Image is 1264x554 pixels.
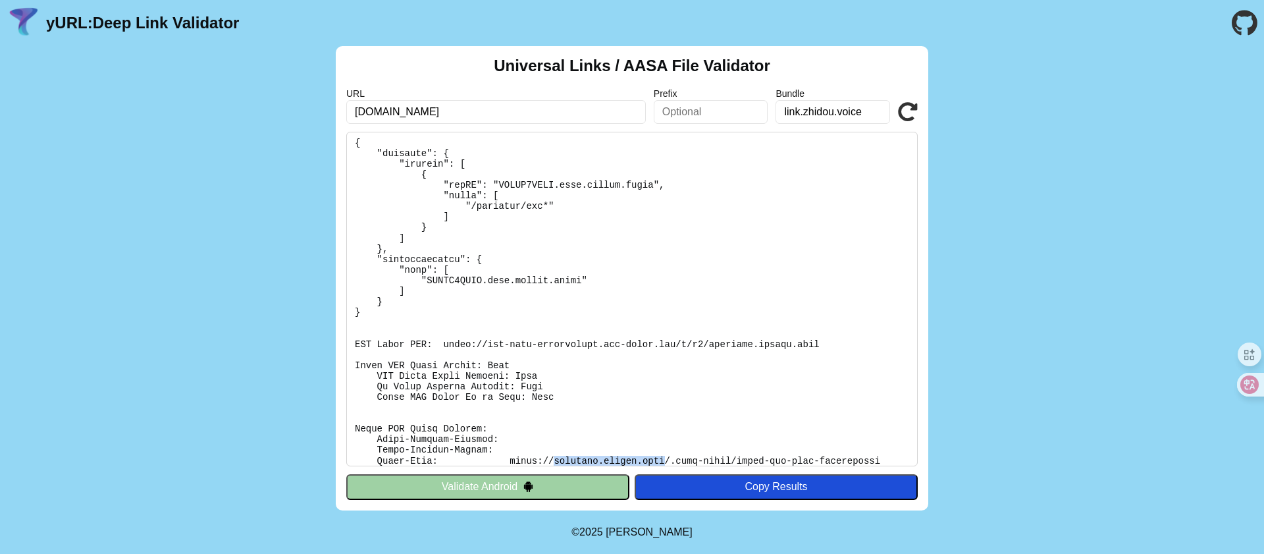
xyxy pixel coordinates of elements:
[606,526,693,538] a: Michael Ibragimchayev's Personal Site
[776,100,890,124] input: Optional
[346,474,629,499] button: Validate Android
[346,100,646,124] input: Required
[571,511,692,554] footer: ©
[46,14,239,32] a: yURL:Deep Link Validator
[346,132,918,466] pre: Lorem ipsu do: sitam://consecte.adipis.elit/.sedd-eiusm/tempo-inc-utla-etdoloremag Al Enimadmi: V...
[635,474,918,499] button: Copy Results
[654,88,768,99] label: Prefix
[7,6,41,40] img: yURL Logo
[523,481,534,492] img: droidIcon.svg
[641,481,911,493] div: Copy Results
[776,88,890,99] label: Bundle
[494,57,770,75] h2: Universal Links / AASA File Validator
[579,526,603,538] span: 2025
[346,88,646,99] label: URL
[654,100,768,124] input: Optional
